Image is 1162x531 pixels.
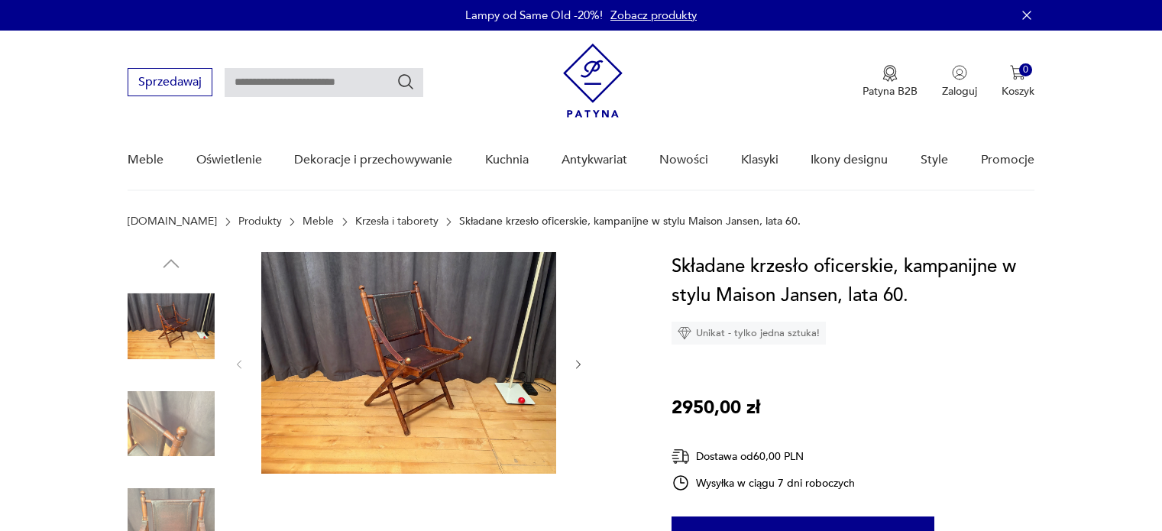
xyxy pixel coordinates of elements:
[485,131,529,189] a: Kuchnia
[128,131,163,189] a: Meble
[562,131,627,189] a: Antykwariat
[672,393,760,423] p: 2950,00 zł
[678,326,691,340] img: Ikona diamentu
[563,44,623,118] img: Patyna - sklep z meblami i dekoracjami vintage
[863,84,918,99] p: Patyna B2B
[610,8,697,23] a: Zobacz produkty
[863,65,918,99] button: Patyna B2B
[465,8,603,23] p: Lampy od Same Old -20%!
[1002,65,1034,99] button: 0Koszyk
[863,65,918,99] a: Ikona medaluPatyna B2B
[882,65,898,82] img: Ikona medalu
[921,131,948,189] a: Style
[303,215,334,228] a: Meble
[1002,84,1034,99] p: Koszyk
[672,322,826,345] div: Unikat - tylko jedna sztuka!
[128,68,212,96] button: Sprzedawaj
[942,65,977,99] button: Zaloguj
[741,131,778,189] a: Klasyki
[238,215,282,228] a: Produkty
[1019,63,1032,76] div: 0
[459,215,801,228] p: Składane krzesło oficerskie, kampanijne w stylu Maison Jansen, lata 60.
[294,131,452,189] a: Dekoracje i przechowywanie
[355,215,439,228] a: Krzesła i taborety
[128,380,215,468] img: Zdjęcie produktu Składane krzesło oficerskie, kampanijne w stylu Maison Jansen, lata 60.
[659,131,708,189] a: Nowości
[952,65,967,80] img: Ikonka użytkownika
[672,474,855,492] div: Wysyłka w ciągu 7 dni roboczych
[811,131,888,189] a: Ikony designu
[128,215,217,228] a: [DOMAIN_NAME]
[672,447,855,466] div: Dostawa od 60,00 PLN
[672,447,690,466] img: Ikona dostawy
[128,78,212,89] a: Sprzedawaj
[196,131,262,189] a: Oświetlenie
[128,283,215,370] img: Zdjęcie produktu Składane krzesło oficerskie, kampanijne w stylu Maison Jansen, lata 60.
[981,131,1034,189] a: Promocje
[942,84,977,99] p: Zaloguj
[1010,65,1025,80] img: Ikona koszyka
[261,252,556,474] img: Zdjęcie produktu Składane krzesło oficerskie, kampanijne w stylu Maison Jansen, lata 60.
[672,252,1034,310] h1: Składane krzesło oficerskie, kampanijne w stylu Maison Jansen, lata 60.
[397,73,415,91] button: Szukaj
